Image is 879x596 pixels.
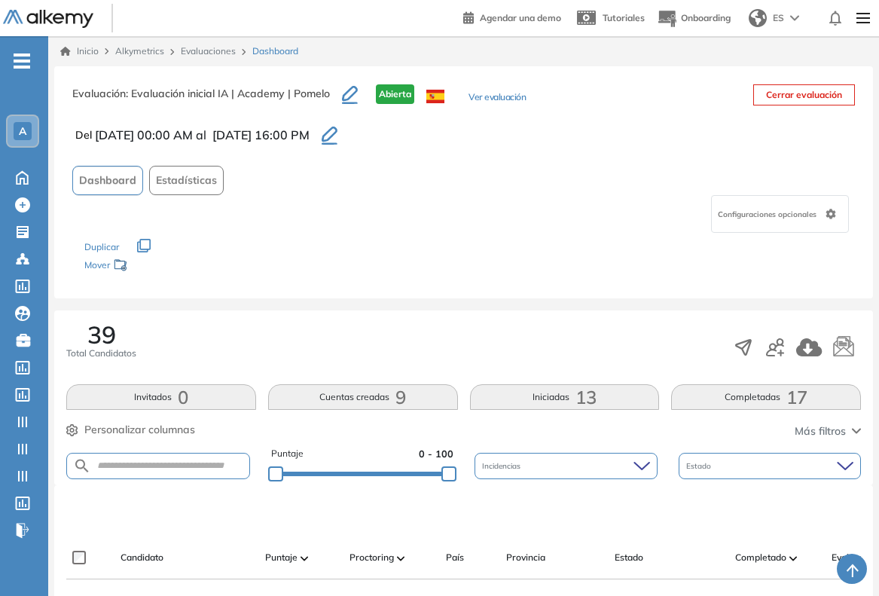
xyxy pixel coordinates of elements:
img: world [749,9,767,27]
button: Cuentas creadas9 [268,384,458,410]
img: arrow [790,15,799,21]
div: Estado [679,453,861,479]
a: Agendar una demo [463,8,561,26]
img: [missing "en.ARROW_ALT" translation] [301,556,308,561]
span: 39 [87,322,116,347]
span: Estado [686,460,714,472]
button: Dashboard [72,166,143,195]
span: Dashboard [79,173,136,188]
span: Del [75,127,92,143]
span: Abierta [376,84,414,104]
h3: Evaluación [72,84,342,116]
span: [DATE] 16:00 PM [212,126,310,144]
div: Configuraciones opcionales [711,195,849,233]
span: Personalizar columnas [84,422,195,438]
button: Personalizar columnas [66,422,195,438]
a: Inicio [60,44,99,58]
span: 0 - 100 [419,447,453,461]
img: Logo [3,10,93,29]
span: Puntaje [271,447,304,461]
span: ES [773,11,784,25]
button: Estadísticas [149,166,224,195]
span: Proctoring [349,551,394,564]
span: Duplicar [84,241,119,252]
img: [missing "en.ARROW_ALT" translation] [397,556,404,561]
img: Menu [850,3,876,33]
button: Invitados0 [66,384,256,410]
span: al [196,126,206,144]
span: Agendar una demo [480,12,561,23]
a: Evaluaciones [181,45,236,57]
button: Iniciadas13 [470,384,660,410]
button: Ver evaluación [468,90,526,106]
i: - [14,60,30,63]
img: ESP [426,90,444,103]
span: Onboarding [681,12,731,23]
button: Cerrar evaluación [753,84,855,105]
div: Incidencias [475,453,657,479]
span: : Evaluación inicial IA | Academy | Pomelo [126,87,330,100]
img: [missing "en.ARROW_ALT" translation] [789,556,797,561]
span: Puntaje [265,551,298,564]
div: Mover [84,252,235,280]
span: A [19,125,26,137]
span: Estado [615,551,643,564]
button: Completadas17 [671,384,861,410]
span: Incidencias [482,460,523,472]
span: Completado [735,551,786,564]
span: Estadísticas [156,173,217,188]
span: País [446,551,464,564]
span: Tutoriales [603,12,645,23]
span: Total Candidatos [66,347,136,360]
img: SEARCH_ALT [73,457,91,475]
span: Configuraciones opcionales [718,209,819,220]
span: Evaluación [832,551,877,564]
span: Dashboard [252,44,298,58]
span: [DATE] 00:00 AM [95,126,193,144]
span: Alkymetrics [115,45,164,57]
button: Onboarding [657,2,731,35]
span: Más filtros [795,423,846,439]
button: Más filtros [795,423,861,439]
span: Candidato [121,551,163,564]
span: Provincia [506,551,545,564]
